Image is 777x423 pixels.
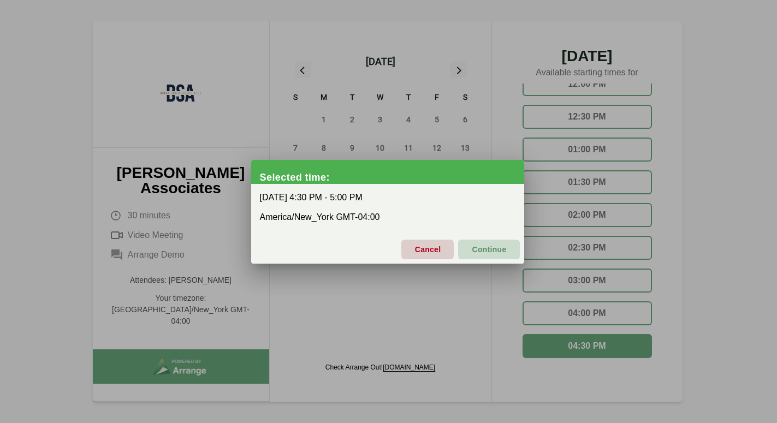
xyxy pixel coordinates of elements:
button: Cancel [401,240,454,259]
div: Selected time: [260,172,524,183]
button: Continue [458,240,519,259]
div: [DATE] 4:30 PM - 5:00 PM America/New_York GMT-04:00 [251,184,524,231]
span: Cancel [414,238,441,261]
span: Continue [471,238,506,261]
